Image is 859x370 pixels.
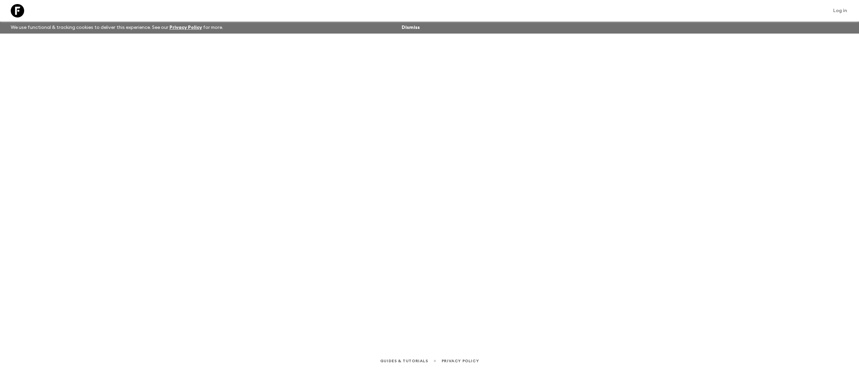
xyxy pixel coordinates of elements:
[169,25,202,30] a: Privacy Policy
[400,23,421,32] button: Dismiss
[8,21,226,34] p: We use functional & tracking cookies to deliver this experience. See our for more.
[380,357,428,365] a: Guides & Tutorials
[442,357,479,365] a: Privacy Policy
[829,6,851,15] a: Log in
